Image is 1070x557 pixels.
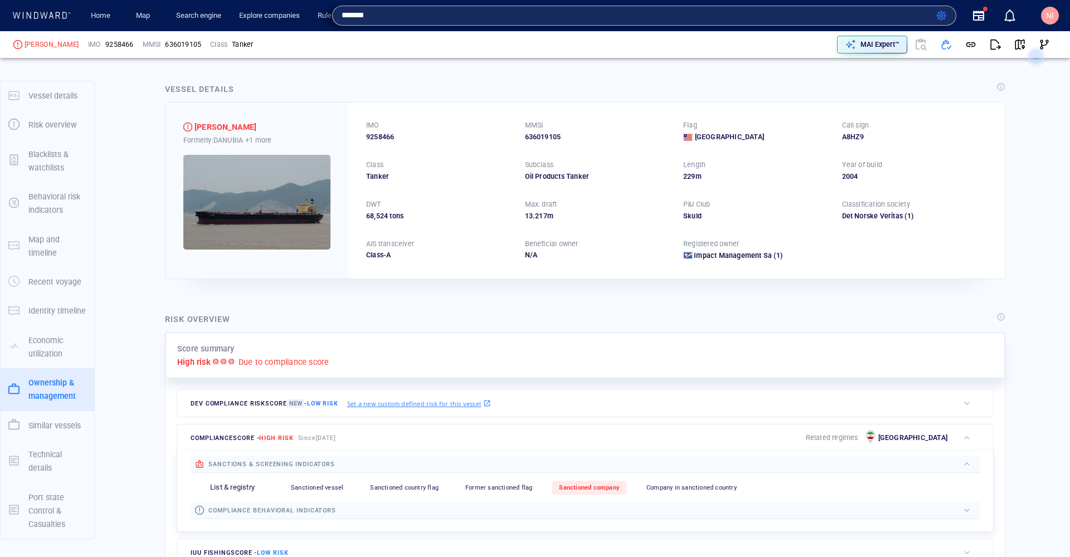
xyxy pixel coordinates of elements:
p: MMSI [143,40,161,50]
span: Since [DATE] [298,434,337,442]
div: [PERSON_NAME] [194,120,257,134]
button: Vessel details [1,81,94,110]
p: [GEOGRAPHIC_DATA] [878,433,947,443]
button: View on map [1008,32,1032,57]
div: [PERSON_NAME] [25,40,79,50]
div: High risk [183,123,192,131]
p: MMSI [525,120,543,130]
span: Dev Compliance risk score - [191,399,338,408]
div: Det Norske Veritas [842,211,988,221]
button: Visual Link Analysis [1032,32,1057,57]
span: ASHLEY [194,120,257,134]
a: Impact Management Sa (1) [694,251,782,261]
div: Formerly: DANUBIA [183,134,330,146]
p: Flag [683,120,697,130]
a: Map and timeline [1,240,94,251]
button: Map and timeline [1,225,94,268]
a: Home [86,6,115,26]
p: Set a new custom defined risk for this vessel [347,399,481,408]
span: Low risk [307,400,338,407]
span: IUU Fishing score - [191,549,289,556]
span: Impact Management Sa [694,251,772,260]
p: DWT [366,199,381,209]
div: 68,524 tons [366,211,512,221]
p: Identity timeline [28,304,86,317]
span: . [533,212,535,220]
a: Economic utilization [1,341,94,351]
span: 217 [535,212,547,220]
div: A8HZ9 [842,132,988,142]
a: Map [132,6,158,26]
p: Score summary [177,342,235,355]
div: 636019105 [165,40,201,50]
div: High risk [13,40,22,49]
button: Recent voyage [1,267,94,296]
a: Search engine [172,6,226,26]
span: sanctions & screening indicators [208,461,335,468]
span: Sanctioned country flag [370,484,439,491]
button: Port state Control & Casualties [1,483,94,539]
p: Technical details [28,448,86,475]
p: P&I Club [683,199,711,209]
span: [GEOGRAPHIC_DATA] [695,132,764,142]
p: High risk [177,355,211,369]
a: Port state Control & Casualties [1,505,94,515]
p: Year of build [842,160,883,170]
span: New [287,399,304,408]
span: ASHLEY [25,40,79,50]
p: +1 more [245,134,271,146]
a: Set a new custom defined risk for this vessel [347,397,491,409]
span: compliance score - [191,434,294,442]
p: Port state Control & Casualties [28,491,86,531]
span: Former sanctioned flag [465,484,532,491]
span: (1) [772,251,782,261]
span: Sanctioned company [559,484,620,491]
button: Economic utilization [1,326,94,369]
a: Rule engine [313,6,359,26]
button: Export report [983,32,1008,57]
span: Sanctioned vessel [291,484,343,491]
span: m [547,212,553,220]
button: Map [127,6,163,26]
p: Due to compliance score [239,355,329,369]
div: Risk overview [165,312,230,326]
div: Tanker [366,172,512,182]
span: High risk [259,434,293,442]
button: Blacklists & watchlists [1,140,94,183]
a: Explore companies [235,6,304,26]
button: Get link [959,32,983,57]
a: Vessel details [1,90,94,100]
span: 229 [683,172,695,180]
div: Det Norske Veritas [842,211,903,221]
p: Blacklists & watchlists [28,148,86,175]
p: Ownership & management [28,376,86,403]
p: Risk overview [28,118,77,131]
button: Identity timeline [1,296,94,325]
div: Tanker [232,40,253,50]
a: Risk overview [1,119,94,130]
span: (1) [903,211,987,221]
p: Vessel details [28,89,77,102]
p: Similar vessels [28,419,81,432]
p: Related regimes [806,433,858,443]
p: Beneficial owner [525,239,578,249]
button: MAI Expert™ [837,36,907,53]
p: Class [366,160,383,170]
span: Class-A [366,251,391,259]
p: Classification society [842,199,910,209]
button: Similar vessels [1,411,94,440]
p: IMO [88,40,101,50]
a: Blacklists & watchlists [1,155,94,165]
button: Risk overview [1,110,94,139]
div: Notification center [1003,9,1016,22]
p: Call sign [842,120,869,130]
p: IMO [366,120,380,130]
button: Behavioral risk indicators [1,182,94,225]
div: 2004 [842,172,988,182]
p: Length [683,160,706,170]
a: Recent voyage [1,276,94,287]
button: Add to vessel list [934,32,959,57]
